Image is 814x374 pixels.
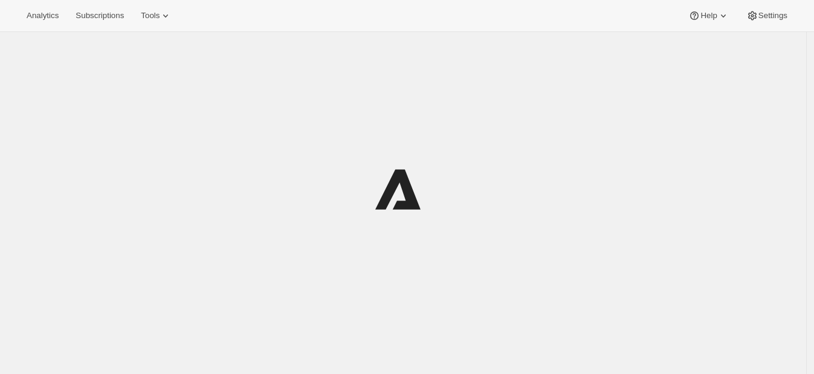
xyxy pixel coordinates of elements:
[76,11,124,21] span: Subscriptions
[758,11,787,21] span: Settings
[739,7,795,24] button: Settings
[19,7,66,24] button: Analytics
[134,7,179,24] button: Tools
[681,7,736,24] button: Help
[141,11,160,21] span: Tools
[68,7,131,24] button: Subscriptions
[27,11,59,21] span: Analytics
[700,11,717,21] span: Help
